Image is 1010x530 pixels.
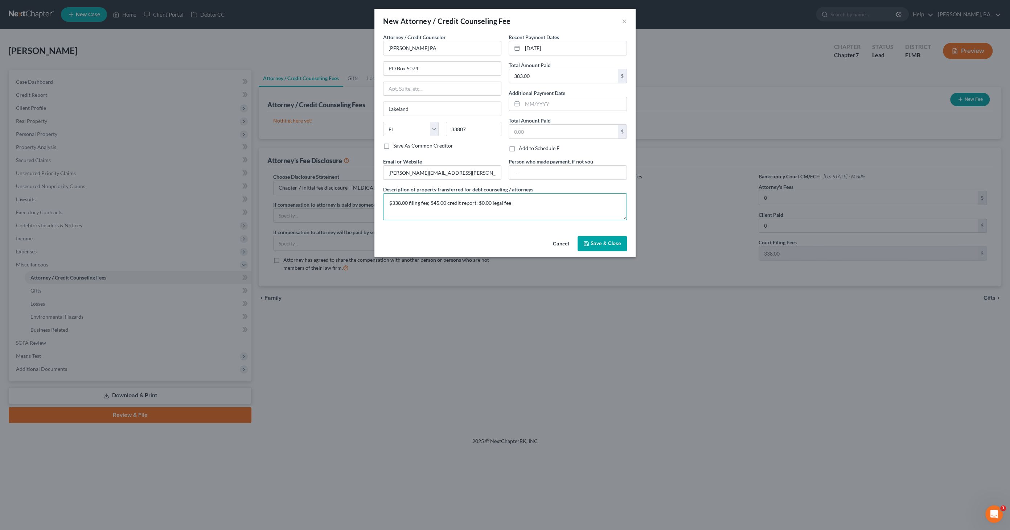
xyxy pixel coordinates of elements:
span: Attorney / Credit Counseling Fee [401,17,511,25]
input: 0.00 [509,69,618,83]
input: 0.00 [509,125,618,138]
iframe: Intercom live chat [985,505,1003,523]
input: -- [509,166,627,179]
label: Additional Payment Date [509,89,565,97]
label: Email or Website [383,158,422,165]
div: $ [618,125,627,138]
button: Cancel [547,237,575,251]
label: Person who made payment, if not you [509,158,593,165]
button: × [622,17,627,25]
span: New [383,17,399,25]
input: MM/YYYY [522,97,627,111]
label: Description of property transferred for debt counseling / attorneys [383,186,533,193]
label: Add to Schedule F [519,145,559,152]
label: Total Amount Paid [509,61,551,69]
div: $ [618,69,627,83]
button: Save & Close [578,236,627,251]
input: Enter city... [383,102,501,116]
input: MM/YYYY [522,41,627,55]
input: Search creditor by name... [383,41,501,55]
input: -- [383,166,501,179]
span: Save & Close [591,240,621,247]
span: Attorney / Credit Counselor [383,34,446,40]
label: Recent Payment Dates [509,33,559,41]
input: Enter address... [383,62,501,75]
input: Apt, Suite, etc... [383,82,501,96]
label: Save As Common Creditor [393,142,453,149]
span: 1 [1000,505,1006,511]
label: Total Amount Paid [509,117,551,124]
input: Enter zip... [446,122,501,136]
